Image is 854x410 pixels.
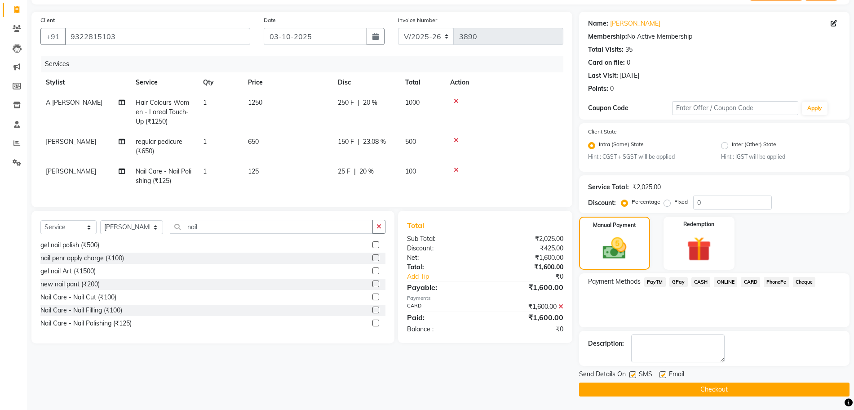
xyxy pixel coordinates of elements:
[40,306,122,315] div: Nail Care - Nail Filling (₹100)
[358,98,359,107] span: |
[400,244,485,253] div: Discount:
[485,325,570,334] div: ₹0
[400,282,485,293] div: Payable:
[588,277,641,286] span: Payment Methods
[400,272,500,281] a: Add Tip
[40,28,66,45] button: +91
[485,253,570,263] div: ₹1,600.00
[644,277,666,287] span: PayTM
[338,137,354,147] span: 150 F
[610,84,614,94] div: 0
[588,183,629,192] div: Service Total:
[793,277,816,287] span: Cheque
[40,280,100,289] div: new nail pant (₹200)
[248,138,259,146] span: 650
[203,167,207,175] span: 1
[354,167,356,176] span: |
[400,302,485,312] div: CARD
[579,370,626,381] span: Send Details On
[136,167,191,185] span: Nail Care - Nail Polishing (₹125)
[485,282,570,293] div: ₹1,600.00
[632,198,660,206] label: Percentage
[669,370,684,381] span: Email
[203,98,207,107] span: 1
[338,98,354,107] span: 250 F
[405,98,420,107] span: 1000
[407,294,563,302] div: Payments
[639,370,652,381] span: SMS
[400,72,445,93] th: Total
[672,101,798,115] input: Enter Offer / Coupon Code
[485,302,570,312] div: ₹1,600.00
[588,19,608,28] div: Name:
[248,98,262,107] span: 1250
[588,153,708,161] small: Hint : CGST + SGST will be applied
[669,277,688,287] span: GPay
[610,19,660,28] a: [PERSON_NAME]
[620,71,639,80] div: [DATE]
[588,84,608,94] div: Points:
[445,72,563,93] th: Action
[136,98,189,125] span: Hair Colours Women - Loreal Touch-Up (₹1250)
[338,167,350,176] span: 25 F
[599,140,644,151] label: Intra (Same) State
[170,220,372,234] input: Search or Scan
[248,167,259,175] span: 125
[264,16,276,24] label: Date
[407,221,428,230] span: Total
[400,312,485,323] div: Paid:
[593,221,636,229] label: Manual Payment
[332,72,400,93] th: Disc
[588,71,618,80] div: Last Visit:
[802,102,827,115] button: Apply
[485,312,570,323] div: ₹1,600.00
[764,277,789,287] span: PhonePe
[203,138,207,146] span: 1
[40,267,96,276] div: gel nail Art (₹1500)
[499,272,570,281] div: ₹0
[41,56,570,72] div: Services
[588,103,672,113] div: Coupon Code
[398,16,437,24] label: Invoice Number
[400,325,485,334] div: Balance :
[588,32,627,41] div: Membership:
[40,241,99,250] div: gel nail polish (₹500)
[485,234,570,244] div: ₹2,025.00
[679,234,719,264] img: _gift.svg
[40,254,124,263] div: nail penr apply charge (₹100)
[674,198,688,206] label: Fixed
[130,72,198,93] th: Service
[40,16,55,24] label: Client
[588,339,624,348] div: Description:
[359,167,374,176] span: 20 %
[65,28,250,45] input: Search by Name/Mobile/Email/Code
[691,277,711,287] span: CASH
[627,58,630,67] div: 0
[198,72,243,93] th: Qty
[485,263,570,272] div: ₹1,600.00
[400,234,485,244] div: Sub Total:
[46,138,96,146] span: [PERSON_NAME]
[46,167,96,175] span: [PERSON_NAME]
[579,383,850,397] button: Checkout
[588,198,616,208] div: Discount:
[363,137,386,147] span: 23.08 %
[358,137,359,147] span: |
[46,98,102,107] span: A [PERSON_NAME]
[136,138,182,155] span: regular pedicure (₹650)
[595,235,633,262] img: _cash.svg
[40,293,116,302] div: Nail Care - Nail Cut (₹100)
[741,277,760,287] span: CARD
[40,72,130,93] th: Stylist
[588,32,841,41] div: No Active Membership
[400,253,485,263] div: Net:
[721,153,841,161] small: Hint : IGST will be applied
[405,167,416,175] span: 100
[714,277,737,287] span: ONLINE
[633,183,661,192] div: ₹2,025.00
[363,98,377,107] span: 20 %
[40,319,132,328] div: Nail Care - Nail Polishing (₹125)
[243,72,332,93] th: Price
[588,45,624,54] div: Total Visits:
[400,263,485,272] div: Total:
